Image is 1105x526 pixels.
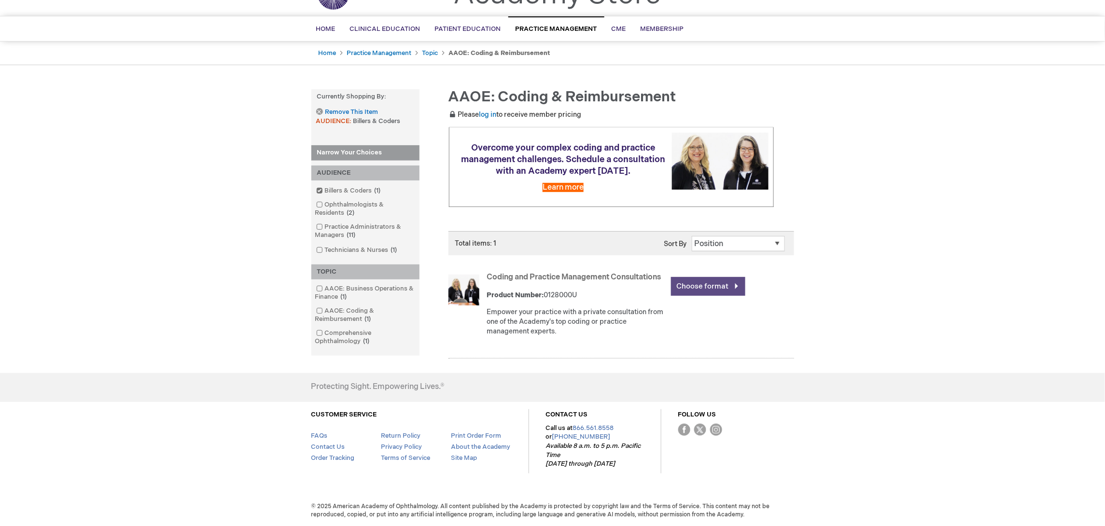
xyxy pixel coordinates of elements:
[455,239,497,248] span: Total items: 1
[451,432,501,440] a: Print Order Form
[345,231,358,239] span: 11
[311,443,345,451] a: Contact Us
[319,49,336,57] a: Home
[353,117,401,125] span: Billers & Coders
[316,117,353,125] span: AUDIENCE
[678,424,690,436] img: Facebook
[448,88,676,106] span: AAOE: Coding & Reimbursement
[311,454,355,462] a: Order Tracking
[451,454,477,462] a: Site Map
[347,49,412,57] a: Practice Management
[311,264,420,279] div: TOPIC
[311,432,328,440] a: FAQs
[311,383,445,391] h4: Protecting Sight. Empowering Lives.®
[573,424,614,432] a: 866.561.8558
[314,186,385,195] a: Billers & Coders1
[350,25,420,33] span: Clinical Education
[487,273,661,282] a: Coding and Practice Management Consultations
[552,433,611,441] a: [PHONE_NUMBER]
[641,25,684,33] span: Membership
[479,111,497,119] a: log in
[543,183,584,192] a: Learn more
[381,454,430,462] a: Terms of Service
[487,307,666,336] div: Empower your practice with a private consultation from one of the Academy's top coding or practic...
[546,424,644,469] p: Call us at or
[345,209,357,217] span: 2
[487,291,666,300] div: 0128000U
[325,108,378,117] span: Remove This Item
[435,25,501,33] span: Patient Education
[664,240,687,248] label: Sort By
[311,411,377,418] a: CUSTOMER SERVICE
[381,443,422,451] a: Privacy Policy
[311,145,420,161] strong: Narrow Your Choices
[389,246,400,254] span: 1
[448,111,582,119] span: Please to receive member pricing
[314,200,417,218] a: Ophthalmologists & Residents2
[710,424,722,436] img: instagram
[311,89,420,104] strong: Currently Shopping by:
[311,166,420,180] div: AUDIENCE
[612,25,626,33] span: CME
[314,329,417,346] a: Comprehensive Ophthalmology1
[678,411,716,418] a: FOLLOW US
[694,424,706,436] img: Twitter
[461,143,665,176] span: Overcome your complex coding and practice management challenges. Schedule a consultation with an ...
[314,246,401,255] a: Technicians & Nurses1
[314,284,417,302] a: AAOE: Business Operations & Finance1
[361,337,372,345] span: 1
[451,443,510,451] a: About the Academy
[363,315,374,323] span: 1
[448,275,479,305] img: Coding and Practice Management Consultations
[381,432,420,440] a: Return Policy
[304,502,801,519] span: © 2025 American Academy of Ophthalmology. All content published by the Academy is protected by co...
[314,222,417,240] a: Practice Administrators & Managers11
[672,133,769,189] img: Schedule a consultation with an Academy expert today
[449,49,550,57] strong: AAOE: Coding & Reimbursement
[546,411,588,418] a: CONTACT US
[372,187,383,194] span: 1
[546,442,641,468] em: Available 8 a.m. to 5 p.m. Pacific Time [DATE] through [DATE]
[338,293,350,301] span: 1
[516,25,597,33] span: Practice Management
[671,277,745,296] a: Choose format
[316,108,378,116] a: Remove This Item
[487,291,544,299] strong: Product Number:
[422,49,438,57] a: Topic
[314,306,417,324] a: AAOE: Coding & Reimbursement1
[316,25,336,33] span: Home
